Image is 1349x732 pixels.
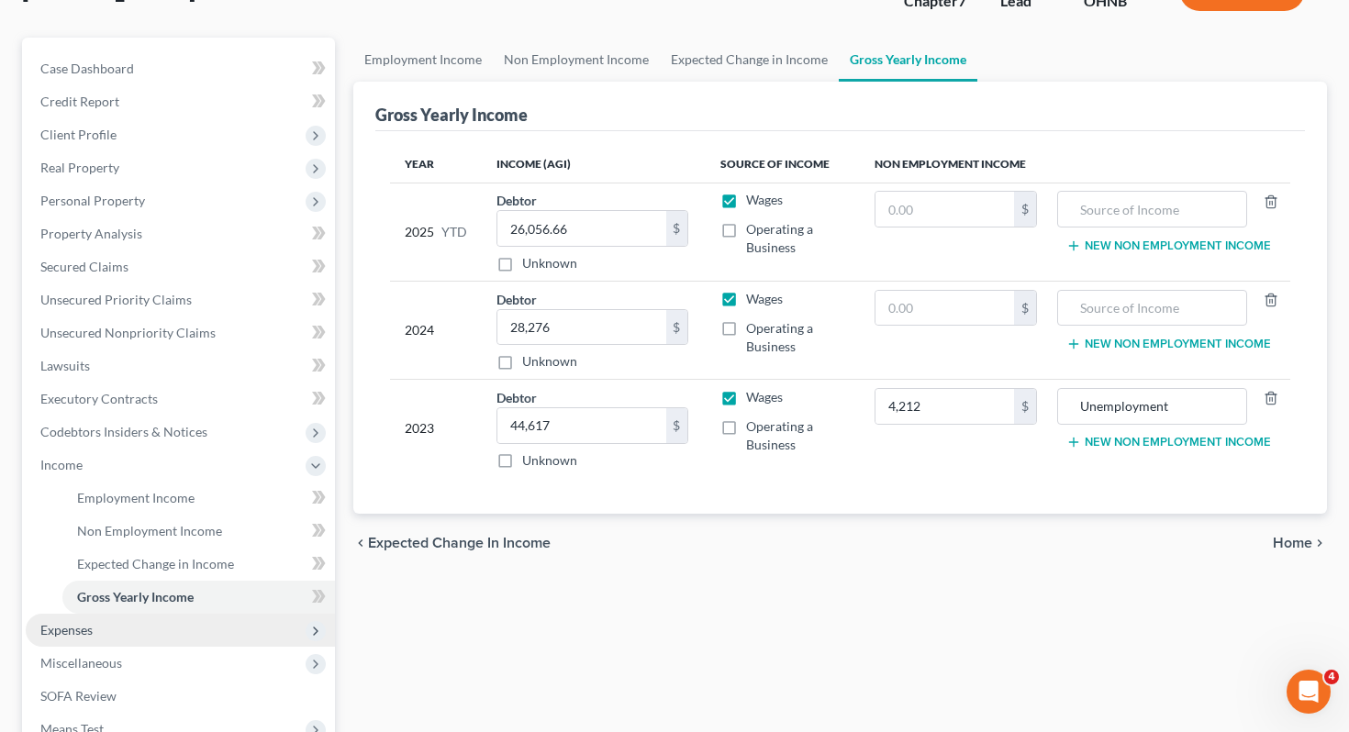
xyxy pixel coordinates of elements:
[746,192,783,207] span: Wages
[26,217,335,250] a: Property Analysis
[496,191,537,210] label: Debtor
[77,556,234,571] span: Expected Change in Income
[860,146,1290,183] th: Non Employment Income
[40,622,93,638] span: Expenses
[746,221,813,255] span: Operating a Business
[26,316,335,349] a: Unsecured Nonpriority Claims
[497,310,666,345] input: 0.00
[522,451,577,470] label: Unknown
[522,352,577,371] label: Unknown
[497,408,666,443] input: 0.00
[1067,192,1236,227] input: Source of Income
[62,482,335,515] a: Employment Income
[390,146,482,183] th: Year
[522,254,577,272] label: Unknown
[875,291,1014,326] input: 0.00
[353,38,493,82] a: Employment Income
[353,536,551,550] button: chevron_left Expected Change in Income
[496,290,537,309] label: Debtor
[1324,670,1339,684] span: 4
[496,388,537,407] label: Debtor
[40,94,119,109] span: Credit Report
[482,146,706,183] th: Income (AGI)
[62,515,335,548] a: Non Employment Income
[40,457,83,472] span: Income
[40,259,128,274] span: Secured Claims
[666,211,688,246] div: $
[77,523,222,538] span: Non Employment Income
[875,389,1014,424] input: 0.00
[1287,670,1331,714] iframe: Intercom live chat
[405,290,467,372] div: 2024
[26,85,335,118] a: Credit Report
[666,310,688,345] div: $
[40,655,122,671] span: Miscellaneous
[405,191,467,272] div: 2025
[441,223,467,241] span: YTD
[746,320,813,354] span: Operating a Business
[40,292,192,307] span: Unsecured Priority Claims
[62,548,335,581] a: Expected Change in Income
[746,389,783,405] span: Wages
[746,291,783,306] span: Wages
[40,61,134,76] span: Case Dashboard
[666,408,688,443] div: $
[1014,291,1036,326] div: $
[40,325,216,340] span: Unsecured Nonpriority Claims
[353,536,368,550] i: chevron_left
[26,349,335,383] a: Lawsuits
[1014,192,1036,227] div: $
[1273,536,1327,550] button: Home chevron_right
[40,160,119,175] span: Real Property
[1066,337,1271,351] button: New Non Employment Income
[839,38,977,82] a: Gross Yearly Income
[26,680,335,713] a: SOFA Review
[26,283,335,316] a: Unsecured Priority Claims
[1014,389,1036,424] div: $
[1273,536,1312,550] span: Home
[660,38,839,82] a: Expected Change in Income
[40,358,90,373] span: Lawsuits
[40,226,142,241] span: Property Analysis
[40,193,145,208] span: Personal Property
[77,490,195,505] span: Employment Income
[62,581,335,614] a: Gross Yearly Income
[1067,389,1236,424] input: Source of Income
[368,536,551,550] span: Expected Change in Income
[1067,291,1236,326] input: Source of Income
[26,250,335,283] a: Secured Claims
[493,38,660,82] a: Non Employment Income
[497,211,666,246] input: 0.00
[1312,536,1327,550] i: chevron_right
[405,388,467,470] div: 2023
[26,383,335,416] a: Executory Contracts
[40,127,117,142] span: Client Profile
[26,52,335,85] a: Case Dashboard
[706,146,861,183] th: Source of Income
[40,391,158,406] span: Executory Contracts
[77,589,194,604] span: Gross Yearly Income
[1066,238,1271,253] button: New Non Employment Income
[875,192,1014,227] input: 0.00
[1066,435,1271,449] button: New Non Employment Income
[40,688,117,704] span: SOFA Review
[40,424,207,439] span: Codebtors Insiders & Notices
[375,104,528,126] div: Gross Yearly Income
[746,418,813,452] span: Operating a Business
